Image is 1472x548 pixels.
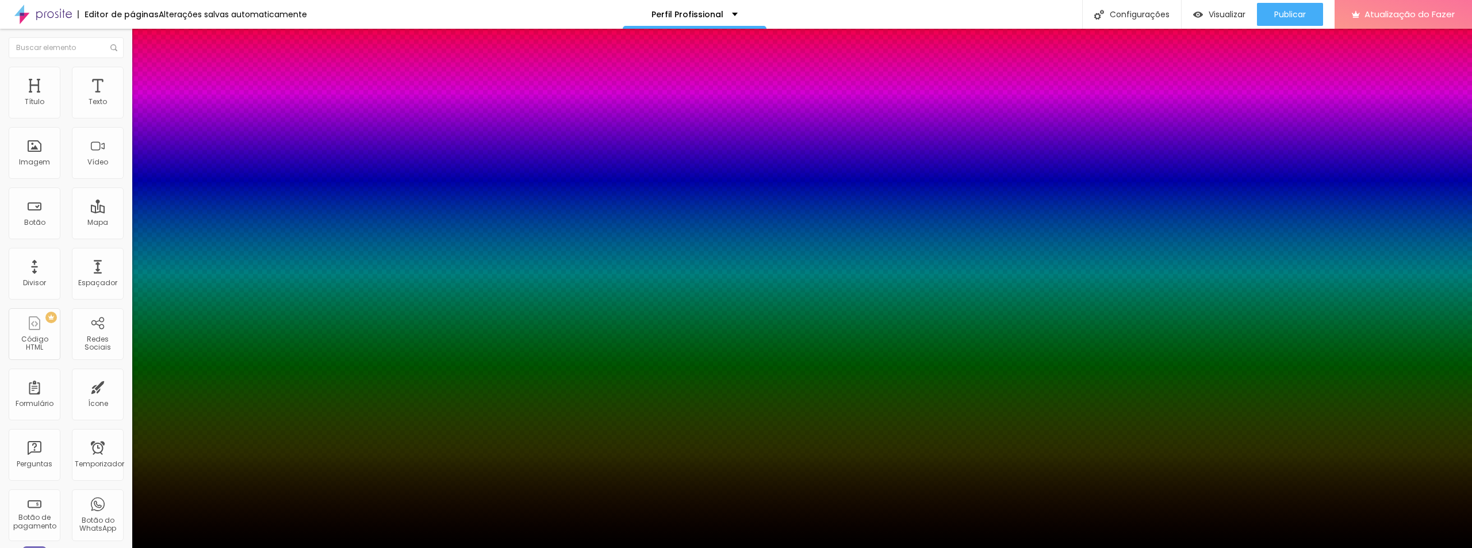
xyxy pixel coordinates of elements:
font: Perguntas [17,459,52,469]
font: Atualização do Fazer [1364,8,1455,20]
font: Redes Sociais [85,334,111,352]
font: Botão do WhatsApp [79,515,116,533]
font: Configurações [1110,9,1170,20]
font: Espaçador [78,278,117,288]
input: Buscar elemento [9,37,124,58]
img: view-1.svg [1193,10,1203,20]
img: Ícone [1094,10,1104,20]
font: Imagem [19,157,50,167]
font: Título [25,97,44,106]
font: Botão de pagamento [13,512,56,530]
font: Visualizar [1209,9,1245,20]
font: Formulário [16,398,53,408]
font: Divisor [23,278,46,288]
font: Publicar [1274,9,1306,20]
font: Editor de páginas [85,9,159,20]
font: Ícone [88,398,108,408]
font: Texto [89,97,107,106]
font: Botão [24,217,45,227]
img: Ícone [110,44,117,51]
font: Perfil Profissional [651,9,723,20]
button: Visualizar [1182,3,1257,26]
font: Temporizador [75,459,124,469]
font: Vídeo [87,157,108,167]
font: Alterações salvas automaticamente [159,9,307,20]
button: Publicar [1257,3,1323,26]
font: Mapa [87,217,108,227]
font: Código HTML [21,334,48,352]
